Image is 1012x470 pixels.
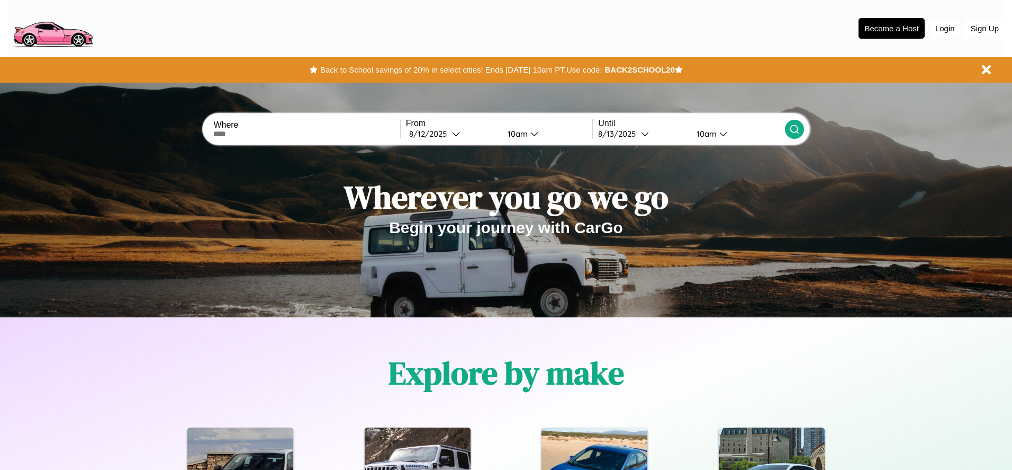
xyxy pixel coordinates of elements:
button: Login [930,19,960,38]
img: logo [8,5,97,50]
div: 8 / 12 / 2025 [409,129,452,139]
div: 8 / 13 / 2025 [598,129,641,139]
button: 10am [688,128,784,139]
button: Become a Host [859,18,925,39]
button: Sign Up [965,19,1004,38]
h1: Explore by make [388,351,624,395]
button: 10am [499,128,592,139]
button: Back to School savings of 20% in select cities! Ends [DATE] 10am PT.Use code: [318,63,604,77]
div: 10am [691,129,719,139]
button: 8/12/2025 [406,128,499,139]
div: 10am [502,129,530,139]
label: Where [213,120,400,130]
label: Until [598,119,784,128]
label: From [406,119,592,128]
b: BACK2SCHOOL20 [604,65,675,74]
